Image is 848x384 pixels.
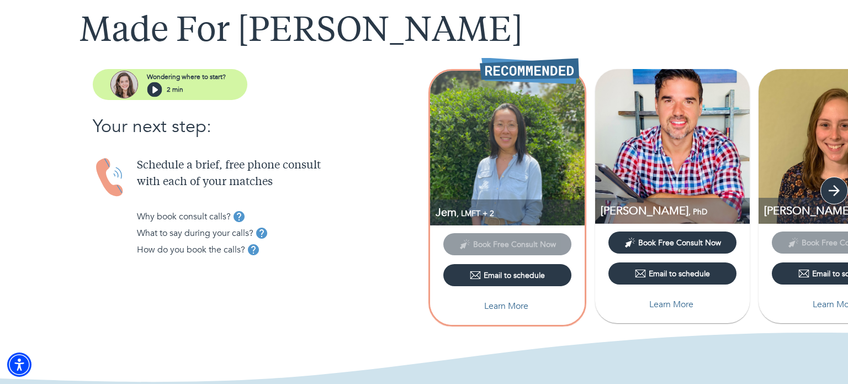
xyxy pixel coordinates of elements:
[93,157,128,198] img: Handset
[110,71,138,98] img: assistant
[79,12,768,52] h1: Made For [PERSON_NAME]
[688,207,707,217] span: , PhD
[443,295,571,317] button: Learn More
[480,57,579,84] img: Recommended Therapist
[137,227,253,240] p: What to say during your calls?
[137,157,424,191] p: Schedule a brief, free phone consult with each of your matches
[457,208,494,219] span: , LMFT + 2
[147,72,226,82] p: Wondering where to start?
[484,299,528,313] p: Learn More
[638,238,721,248] span: Book Free Consult Now
[253,225,270,241] button: tooltip
[443,264,571,286] button: Email to schedule
[595,69,750,224] img: Thomas Whitfield profile
[93,113,424,140] p: Your next step:
[436,205,585,220] p: LMFT, Coaching, Integrative Practitioner
[635,268,710,279] div: Email to schedule
[137,210,231,223] p: Why book consult calls?
[649,298,693,311] p: Learn More
[608,262,736,285] button: Email to schedule
[430,71,585,225] img: Jem Wong profile
[137,243,245,256] p: How do you book the calls?
[93,69,247,100] button: assistantWondering where to start?2 min
[245,241,262,258] button: tooltip
[608,232,736,254] button: Book Free Consult Now
[7,353,31,377] div: Accessibility Menu
[470,270,545,281] div: Email to schedule
[167,85,183,94] p: 2 min
[608,293,736,315] button: Learn More
[601,203,750,218] p: PhD
[231,208,247,225] button: tooltip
